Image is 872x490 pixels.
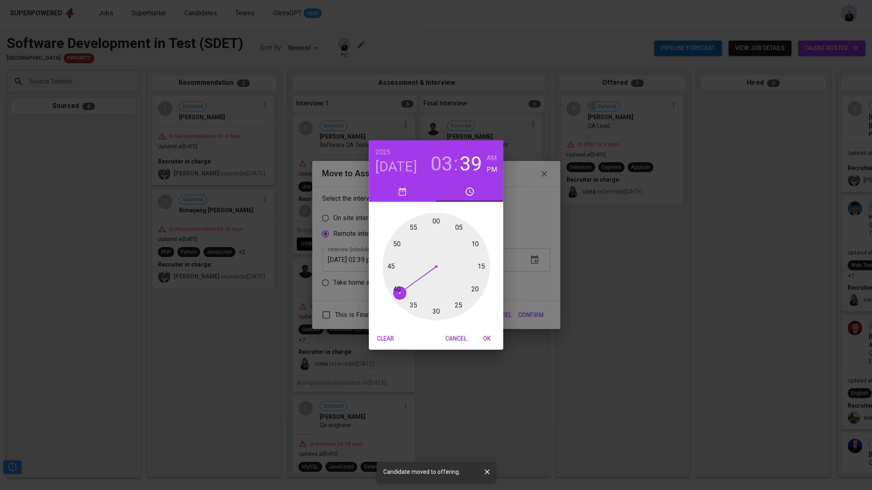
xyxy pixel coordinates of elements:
[477,334,497,344] span: OK
[454,152,458,175] h3: :
[460,152,482,175] button: 39
[430,152,453,175] button: 03
[375,158,417,175] button: [DATE]
[445,334,467,344] span: Cancel
[375,147,390,158] button: 2025
[372,331,399,346] button: Clear
[487,152,497,164] button: AM
[473,331,500,346] button: OK
[442,331,470,346] button: Cancel
[383,464,460,479] div: Candidate moved to offering.
[375,334,395,344] span: Clear
[487,164,497,175] button: PM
